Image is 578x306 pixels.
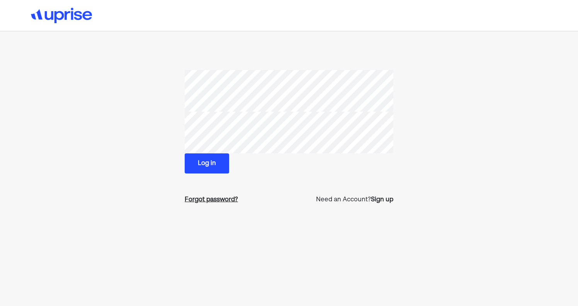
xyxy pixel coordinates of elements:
a: Sign up [371,195,393,204]
p: Need an Account? [316,195,393,204]
a: Forgot password? [185,195,238,204]
button: Log in [185,153,229,173]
